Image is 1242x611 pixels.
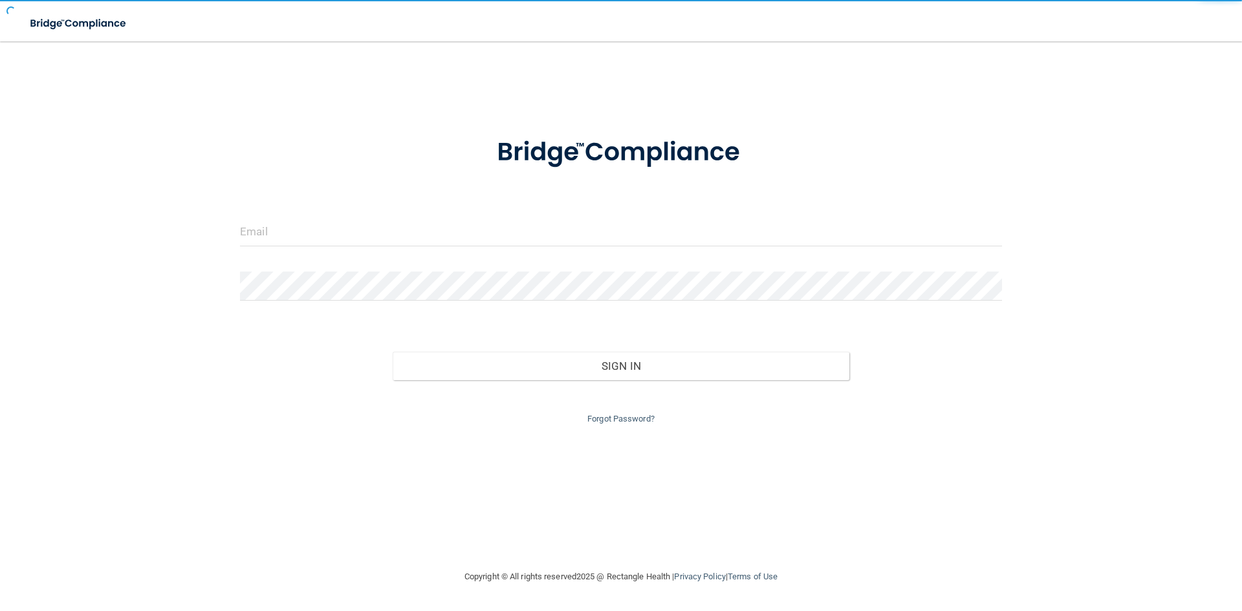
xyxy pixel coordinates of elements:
a: Forgot Password? [587,414,655,423]
img: bridge_compliance_login_screen.278c3ca4.svg [470,119,772,186]
a: Privacy Policy [674,572,725,581]
button: Sign In [393,352,850,380]
img: bridge_compliance_login_screen.278c3ca4.svg [19,10,138,37]
div: Copyright © All rights reserved 2025 @ Rectangle Health | | [385,556,857,597]
input: Email [240,217,1002,246]
a: Terms of Use [728,572,778,581]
